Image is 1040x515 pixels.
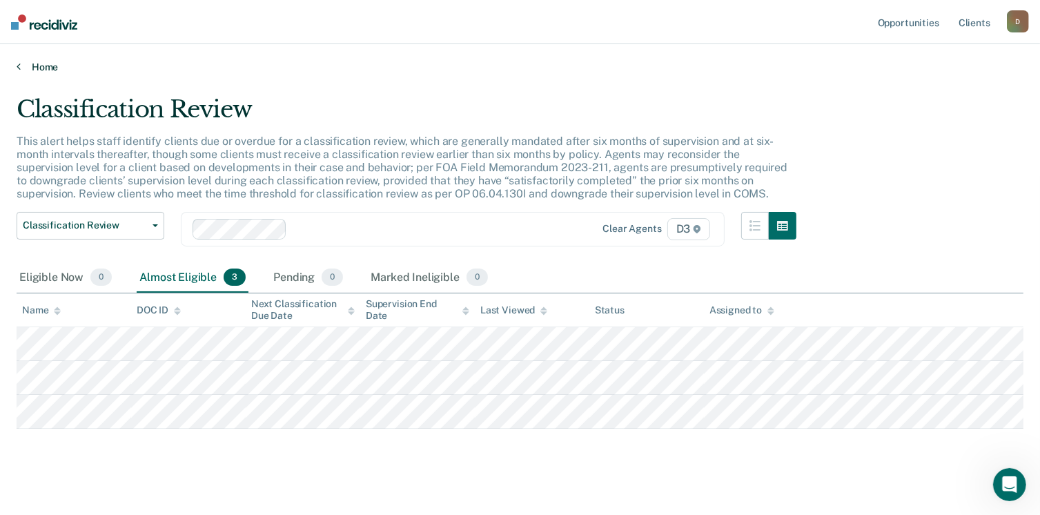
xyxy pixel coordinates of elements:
p: This alert helps staff identify clients due or overdue for a classification review, which are gen... [17,135,787,201]
div: Name [22,304,61,316]
button: D [1007,10,1029,32]
span: 3 [224,269,246,286]
div: Eligible Now0 [17,263,115,293]
div: Status [595,304,625,316]
div: Next Classification Due Date [251,298,355,322]
div: Almost Eligible3 [137,263,248,293]
div: Pending0 [271,263,346,293]
span: D3 [667,218,711,240]
div: Assigned to [709,304,774,316]
span: 0 [467,269,488,286]
div: Classification Review [17,95,796,135]
span: Classification Review [23,220,147,231]
div: DOC ID [137,304,181,316]
div: Clear agents [602,223,661,235]
img: Recidiviz [11,14,77,30]
div: Marked Ineligible0 [368,263,491,293]
iframe: Intercom live chat [993,468,1026,501]
span: 0 [90,269,112,286]
span: 0 [322,269,343,286]
div: Last Viewed [480,304,547,316]
button: Classification Review [17,212,164,240]
div: Supervision End Date [366,298,469,322]
a: Home [17,61,1023,73]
